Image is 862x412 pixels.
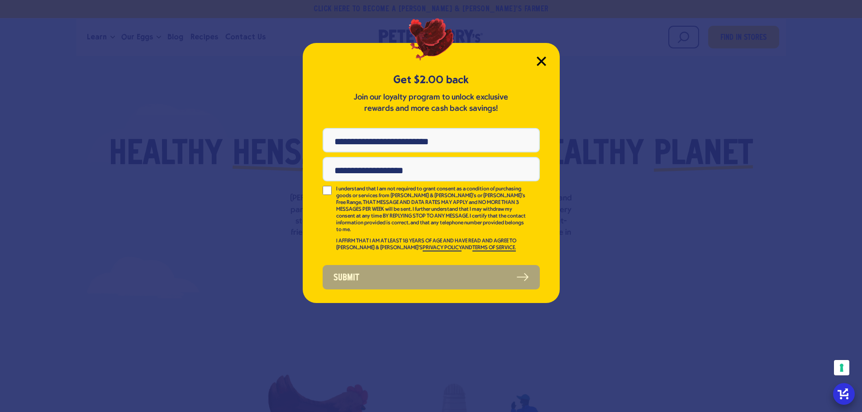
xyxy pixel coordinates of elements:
a: TERMS OF SERVICE. [472,245,516,251]
button: Your consent preferences for tracking technologies [834,360,849,375]
button: Submit [323,265,540,289]
button: Close Modal [537,57,546,66]
p: Join our loyalty program to unlock exclusive rewards and more cash back savings! [352,92,510,114]
a: PRIVACY POLICY [423,245,462,251]
p: I AFFIRM THAT I AM AT LEAST 18 YEARS OF AGE AND HAVE READ AND AGREE TO [PERSON_NAME] & [PERSON_NA... [336,238,527,251]
input: I understand that I am not required to grant consent as a condition of purchasing goods or servic... [323,186,332,195]
p: I understand that I am not required to grant consent as a condition of purchasing goods or servic... [336,186,527,233]
h5: Get $2.00 back [323,72,540,87]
